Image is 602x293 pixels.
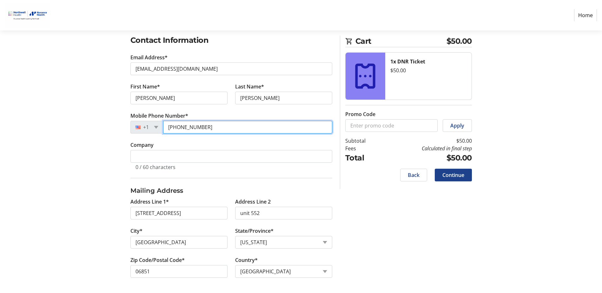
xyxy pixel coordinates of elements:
label: Promo Code [345,110,375,118]
label: State/Province* [235,227,274,235]
button: Continue [435,169,472,181]
input: Address [130,207,228,219]
label: Email Address* [130,54,168,61]
span: Continue [442,171,464,179]
td: Subtotal [345,137,382,145]
button: Apply [443,119,472,132]
label: Address Line 2 [235,198,271,205]
input: Zip or Postal Code [130,265,228,278]
img: Nuvance Health's Logo [5,3,50,28]
input: City [130,236,228,249]
label: Last Name* [235,83,264,90]
a: Home [574,9,597,21]
span: Cart [355,36,447,47]
strong: 1x DNR Ticket [390,58,425,65]
label: Address Line 1* [130,198,169,205]
span: $50.00 [447,36,472,47]
h3: Mailing Address [130,186,332,195]
label: Zip Code/Postal Code* [130,256,185,264]
span: Apply [450,122,464,129]
div: $50.00 [390,67,466,74]
td: Total [345,152,382,164]
input: (201) 555-0123 [163,121,332,133]
td: Calculated in final step [382,145,472,152]
h2: Contact Information [130,35,332,46]
label: Mobile Phone Number* [130,112,188,120]
input: Enter promo code [345,119,438,132]
label: City* [130,227,142,235]
label: Company [130,141,154,149]
td: Fees [345,145,382,152]
td: $50.00 [382,152,472,164]
span: Back [408,171,420,179]
tr-character-limit: 0 / 60 characters [136,164,175,171]
td: $50.00 [382,137,472,145]
button: Back [400,169,427,181]
label: First Name* [130,83,160,90]
label: Country* [235,256,258,264]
